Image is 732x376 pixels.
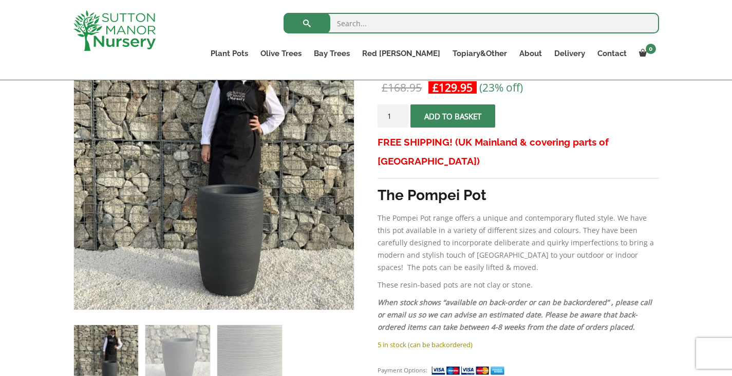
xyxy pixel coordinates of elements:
[73,10,156,51] img: logo
[378,338,659,351] p: 5 in stock (can be backordered)
[382,80,422,95] bdi: 168.95
[378,279,659,291] p: These resin-based pots are not clay or stone.
[254,46,308,61] a: Olive Trees
[284,13,659,33] input: Search...
[591,46,633,61] a: Contact
[446,46,513,61] a: Topiary&Other
[356,46,446,61] a: Red [PERSON_NAME]
[513,46,548,61] a: About
[378,104,408,128] input: Product quantity
[378,366,427,374] small: Payment Options:
[308,46,356,61] a: Bay Trees
[378,297,652,332] em: When stock shows “available on back-order or can be backordered” , please call or email us so we ...
[633,46,659,61] a: 0
[646,44,656,54] span: 0
[548,46,591,61] a: Delivery
[479,80,523,95] span: (23% off)
[433,80,439,95] span: £
[204,46,254,61] a: Plant Pots
[378,187,486,204] strong: The Pompei Pot
[431,365,508,376] img: payment supported
[382,80,388,95] span: £
[378,133,659,171] h3: FREE SHIPPING! (UK Mainland & covering parts of [GEOGRAPHIC_DATA])
[433,80,473,95] bdi: 129.95
[410,104,495,128] button: Add to basket
[378,212,659,274] p: The Pompei Pot range offers a unique and contemporary fluted style. We have this pot available in...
